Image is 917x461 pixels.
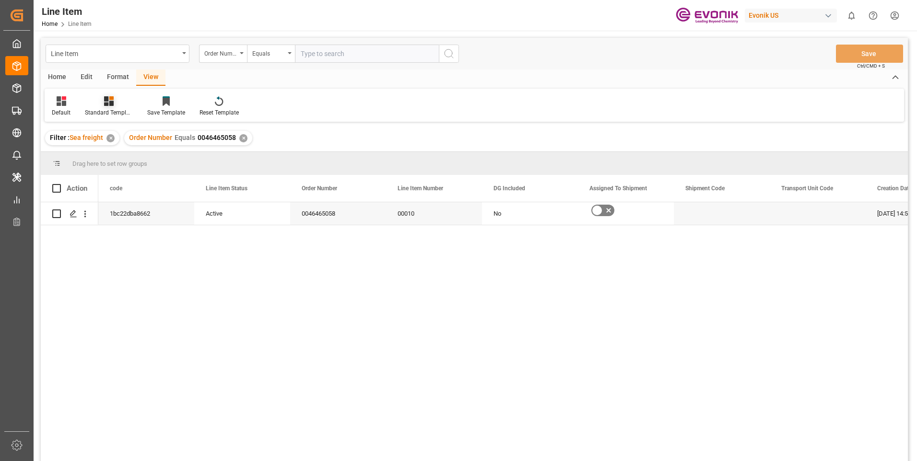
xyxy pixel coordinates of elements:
[72,160,147,167] span: Drag here to set row groups
[52,108,71,117] div: Default
[295,45,439,63] input: Type to search
[129,134,172,141] span: Order Number
[110,185,122,192] span: code
[42,4,92,19] div: Line Item
[857,62,885,69] span: Ctrl/CMD + S
[877,185,912,192] span: Creation Date
[206,203,279,225] div: Active
[175,134,195,141] span: Equals
[836,45,903,63] button: Save
[252,47,285,58] div: Equals
[247,45,295,63] button: open menu
[106,134,115,142] div: ✕
[685,185,725,192] span: Shipment Code
[85,108,133,117] div: Standard Templates
[200,108,239,117] div: Reset Template
[302,185,337,192] span: Order Number
[100,69,136,86] div: Format
[199,45,247,63] button: open menu
[676,7,738,24] img: Evonik-brand-mark-Deep-Purple-RGB.jpeg_1700498283.jpeg
[745,6,841,24] button: Evonik US
[745,9,837,23] div: Evonik US
[147,108,185,117] div: Save Template
[494,203,566,225] div: No
[781,185,833,192] span: Transport Unit Code
[70,134,103,141] span: Sea freight
[386,202,482,225] div: 00010
[204,47,237,58] div: Order Number
[98,202,194,225] div: 1bc22dba8662
[589,185,647,192] span: Assigned To Shipment
[862,5,884,26] button: Help Center
[290,202,386,225] div: 0046465058
[73,69,100,86] div: Edit
[41,69,73,86] div: Home
[46,45,189,63] button: open menu
[50,134,70,141] span: Filter :
[439,45,459,63] button: search button
[841,5,862,26] button: show 0 new notifications
[41,202,98,225] div: Press SPACE to select this row.
[198,134,236,141] span: 0046465058
[51,47,179,59] div: Line Item
[42,21,58,27] a: Home
[398,185,443,192] span: Line Item Number
[136,69,165,86] div: View
[239,134,247,142] div: ✕
[67,184,87,193] div: Action
[206,185,247,192] span: Line Item Status
[494,185,525,192] span: DG Included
